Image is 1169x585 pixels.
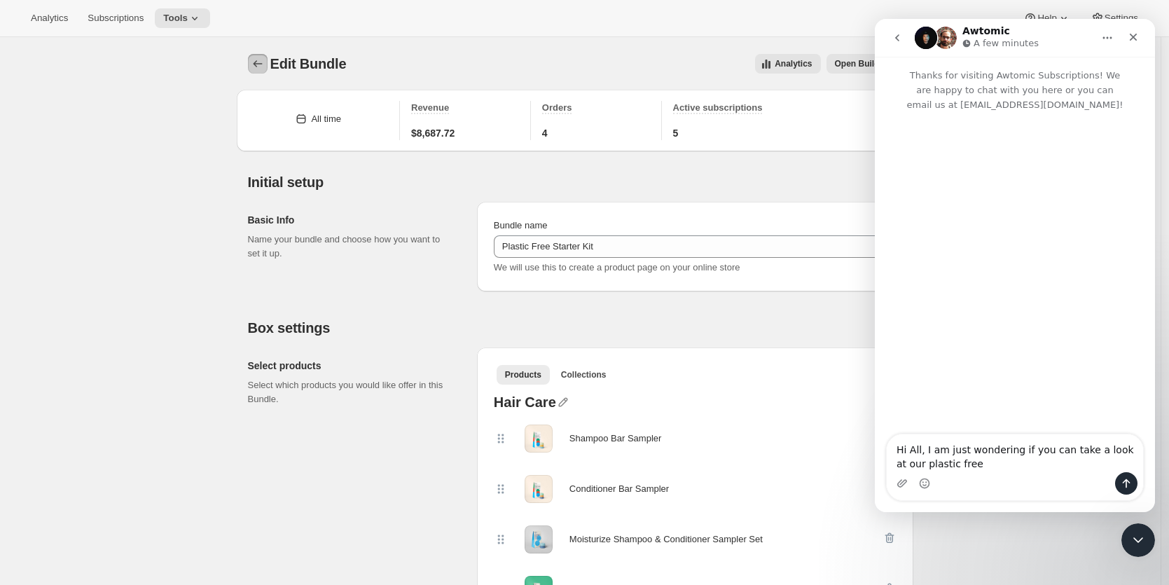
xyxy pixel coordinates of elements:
span: Open Build-a-box [835,58,905,69]
h2: Box settings [248,319,913,336]
span: 4 [542,126,548,140]
img: Shampoo Bar Sampler [525,425,553,453]
button: Analytics [22,8,76,28]
button: Settings [1082,8,1147,28]
span: Products [505,369,541,380]
div: All time [311,112,341,126]
button: Bundles [248,54,268,74]
span: Bundle name [494,220,548,230]
span: Analytics [775,58,812,69]
button: Subscriptions [79,8,152,28]
span: Settings [1105,13,1138,24]
div: Hair Care [494,395,556,413]
img: Moisturize Shampoo & Conditioner Sampler Set [525,525,553,553]
span: Help [1037,13,1056,24]
span: Revenue [411,102,449,113]
iframe: Intercom live chat [875,19,1155,512]
button: View links to open the build-a-box on the online store [826,54,913,74]
input: ie. Smoothie box [494,235,897,258]
span: Analytics [31,13,68,24]
div: Shampoo Bar Sampler [569,432,662,446]
span: We will use this to create a product page on your online store [494,262,740,273]
iframe: Intercom live chat [1121,523,1155,557]
span: $8,687.72 [411,126,455,140]
span: Subscriptions [88,13,144,24]
button: Tools [155,8,210,28]
button: Help [1015,8,1079,28]
h2: Basic Info [248,213,455,227]
span: 5 [673,126,679,140]
span: Orders [542,102,572,113]
div: Conditioner Bar Sampler [569,482,669,496]
h2: Initial setup [248,174,913,191]
span: Active subscriptions [673,102,763,113]
span: Tools [163,13,188,24]
span: Collections [561,369,607,380]
div: Moisturize Shampoo & Conditioner Sampler Set [569,532,763,546]
span: Edit Bundle [270,56,347,71]
img: Conditioner Bar Sampler [525,475,553,503]
p: Name your bundle and choose how you want to set it up. [248,233,455,261]
button: View all analytics related to this specific bundles, within certain timeframes [755,54,820,74]
h2: Select products [248,359,455,373]
p: Select which products you would like offer in this Bundle. [248,378,455,406]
